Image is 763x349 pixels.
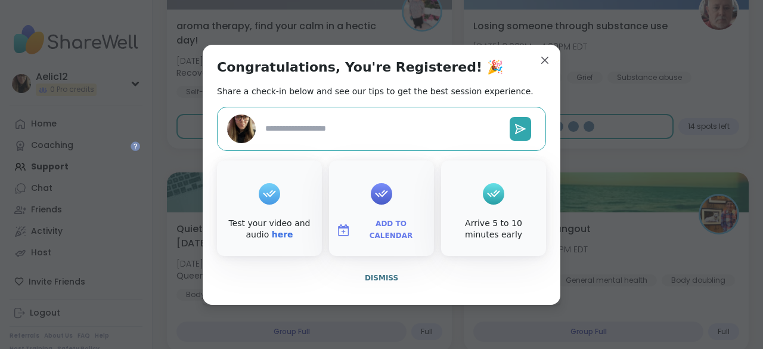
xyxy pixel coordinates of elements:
[227,115,256,143] img: Aelic12
[355,218,427,242] span: Add to Calendar
[336,223,351,237] img: ShareWell Logomark
[443,218,544,241] div: Arrive 5 to 10 minutes early
[331,218,432,243] button: Add to Calendar
[131,141,140,151] iframe: Spotlight
[365,274,398,282] span: Dismiss
[217,59,503,76] h1: Congratulations, You're Registered! 🎉
[219,218,320,241] div: Test your video and audio
[217,265,546,291] button: Dismiss
[272,230,293,239] a: here
[217,85,534,97] h2: Share a check-in below and see our tips to get the best session experience.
